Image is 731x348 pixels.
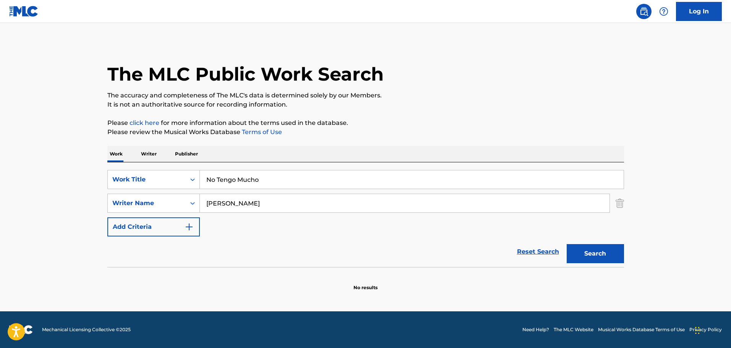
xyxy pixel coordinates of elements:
p: Please for more information about the terms used in the database. [107,118,624,128]
a: click here [130,119,159,126]
a: Log In [676,2,722,21]
p: Publisher [173,146,200,162]
p: Please review the Musical Works Database [107,128,624,137]
a: The MLC Website [554,326,593,333]
a: Reset Search [513,243,563,260]
div: Work Title [112,175,181,184]
p: It is not an authoritative source for recording information. [107,100,624,109]
img: MLC Logo [9,6,39,17]
img: search [639,7,648,16]
a: Need Help? [522,326,549,333]
button: Add Criteria [107,217,200,236]
div: Help [656,4,671,19]
form: Search Form [107,170,624,267]
img: help [659,7,668,16]
img: logo [9,325,33,334]
a: Terms of Use [240,128,282,136]
p: No results [353,275,378,291]
div: Writer Name [112,199,181,208]
h1: The MLC Public Work Search [107,63,384,86]
p: Writer [139,146,159,162]
img: 9d2ae6d4665cec9f34b9.svg [185,222,194,231]
button: Search [567,244,624,263]
span: Mechanical Licensing Collective © 2025 [42,326,131,333]
a: Privacy Policy [689,326,722,333]
iframe: Chat Widget [693,311,731,348]
p: Work [107,146,125,162]
p: The accuracy and completeness of The MLC's data is determined solely by our Members. [107,91,624,100]
a: Public Search [636,4,652,19]
img: Delete Criterion [616,194,624,213]
a: Musical Works Database Terms of Use [598,326,685,333]
div: Drag [695,319,700,342]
